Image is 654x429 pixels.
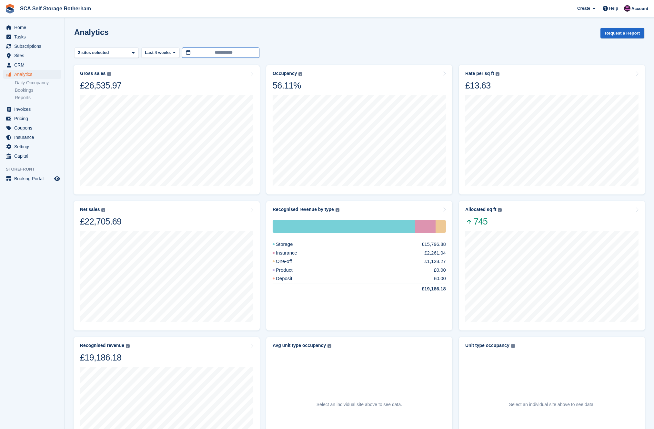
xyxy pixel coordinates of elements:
a: menu [3,32,61,41]
div: £19,186.18 [406,285,446,293]
span: Last 4 weeks [145,49,171,56]
div: Recognised revenue [80,343,124,348]
button: Last 4 weeks [141,47,179,58]
a: menu [3,174,61,183]
p: Select an individual site above to see data. [509,401,595,408]
div: Unit type occupancy [465,343,509,348]
span: Analytics [14,70,53,79]
div: £26,535.97 [80,80,121,91]
a: menu [3,152,61,161]
div: £15,796.88 [422,241,446,248]
div: Rate per sq ft [465,71,494,76]
div: Insurance [273,249,313,257]
div: £2,261.04 [424,249,446,257]
div: Insurance [415,220,436,233]
img: icon-info-grey-7440780725fd019a000dd9b08b2336e03edf1995a4989e88bcd33f0948082b44.svg [101,208,105,212]
span: Invoices [14,105,53,114]
a: SCA Self Storage Rotherham [17,3,94,14]
img: icon-info-grey-7440780725fd019a000dd9b08b2336e03edf1995a4989e88bcd33f0948082b44.svg [298,72,302,76]
span: Tasks [14,32,53,41]
a: Preview store [53,175,61,183]
div: £13.63 [465,80,499,91]
div: Deposit [273,275,308,282]
span: Help [609,5,618,12]
img: icon-info-grey-7440780725fd019a000dd9b08b2336e03edf1995a4989e88bcd33f0948082b44.svg [126,344,130,348]
div: Net sales [80,207,100,212]
div: Gross sales [80,71,106,76]
div: Allocated sq ft [465,207,496,212]
span: Subscriptions [14,42,53,51]
span: CRM [14,60,53,69]
div: Recognised revenue by type [273,207,334,212]
span: Create [577,5,590,12]
a: Bookings [15,87,61,93]
a: menu [3,114,61,123]
div: Storage [273,241,308,248]
div: 56.11% [273,80,302,91]
img: icon-info-grey-7440780725fd019a000dd9b08b2336e03edf1995a4989e88bcd33f0948082b44.svg [336,208,339,212]
p: Select an individual site above to see data. [317,401,402,408]
img: icon-info-grey-7440780725fd019a000dd9b08b2336e03edf1995a4989e88bcd33f0948082b44.svg [498,208,502,212]
span: Capital [14,152,53,161]
span: 745 [465,216,502,227]
img: icon-info-grey-7440780725fd019a000dd9b08b2336e03edf1995a4989e88bcd33f0948082b44.svg [107,72,111,76]
div: One-off [436,220,446,233]
div: £0.00 [434,267,446,274]
a: menu [3,23,61,32]
a: Daily Occupancy [15,80,61,86]
span: Settings [14,142,53,151]
a: menu [3,51,61,60]
span: Storefront [6,166,64,173]
div: 2 sites selected [77,49,111,56]
button: Request a Report [600,28,644,38]
img: icon-info-grey-7440780725fd019a000dd9b08b2336e03edf1995a4989e88bcd33f0948082b44.svg [496,72,499,76]
div: £19,186.18 [80,352,130,363]
img: icon-info-grey-7440780725fd019a000dd9b08b2336e03edf1995a4989e88bcd33f0948082b44.svg [511,344,515,348]
a: Reports [15,95,61,101]
span: Insurance [14,133,53,142]
a: menu [3,60,61,69]
div: £0.00 [434,275,446,282]
div: £1,128.27 [424,258,446,265]
div: £22,705.69 [80,216,121,227]
a: menu [3,105,61,114]
div: Occupancy [273,71,297,76]
a: menu [3,133,61,142]
div: Storage [273,220,415,233]
a: menu [3,42,61,51]
span: Home [14,23,53,32]
span: Coupons [14,123,53,132]
a: menu [3,70,61,79]
span: Booking Portal [14,174,53,183]
img: icon-info-grey-7440780725fd019a000dd9b08b2336e03edf1995a4989e88bcd33f0948082b44.svg [327,344,331,348]
div: One-off [273,258,307,265]
span: Sites [14,51,53,60]
img: Dale Chapman [624,5,630,12]
span: Account [631,5,648,12]
a: menu [3,123,61,132]
img: stora-icon-8386f47178a22dfd0bd8f6a31ec36ba5ce8667c1dd55bd0f319d3a0aa187defe.svg [5,4,15,14]
h2: Analytics [74,28,109,37]
span: Pricing [14,114,53,123]
a: menu [3,142,61,151]
div: Avg unit type occupancy [273,343,326,348]
div: Product [273,267,308,274]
